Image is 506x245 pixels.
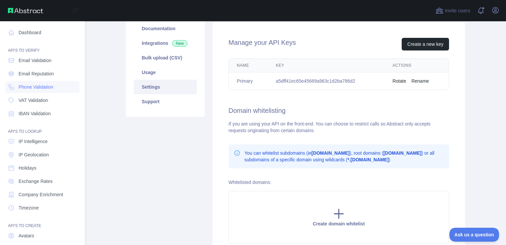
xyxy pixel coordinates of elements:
[19,178,53,185] span: Exchange Rates
[228,106,449,115] h2: Domain whitelisting
[5,189,79,201] a: Company Enrichment
[229,72,268,90] td: Primary
[268,72,384,90] td: a5dff41ec65e45689a963c1d2ba786d2
[5,108,79,120] a: IBAN Validation
[5,162,79,174] a: Holidays
[8,8,43,13] img: Abstract API
[19,70,54,77] span: Email Reputation
[5,202,79,214] a: Timezone
[134,21,197,36] a: Documentation
[19,232,34,239] span: Avatars
[19,138,48,145] span: IP Intelligence
[5,81,79,93] a: Phone Validation
[402,38,449,50] button: Create a new key
[5,135,79,147] a: IP Intelligence
[5,94,79,106] a: VAT Validation
[313,221,365,226] span: Create domain whitelist
[5,40,79,53] div: API'S TO VERIFY
[19,191,63,198] span: Company Enrichment
[5,121,79,134] div: API'S TO LOOKUP
[19,204,39,211] span: Timezone
[19,151,49,158] span: IP Geolocation
[19,97,48,104] span: VAT Validation
[229,59,268,72] th: Name
[19,110,51,117] span: IBAN Validation
[383,150,422,156] b: [DOMAIN_NAME]
[19,84,53,90] span: Phone Validation
[134,94,197,109] a: Support
[172,40,187,47] span: New
[19,165,36,171] span: Holidays
[5,230,79,242] a: Avatars
[5,68,79,80] a: Email Reputation
[411,78,429,84] button: Rename
[268,59,384,72] th: Key
[244,150,444,163] p: You can whitelist subdomains (ie ), root domains ( ) or all subdomains of a specific domain using...
[449,228,499,242] iframe: Toggle Customer Support
[5,175,79,187] a: Exchange Rates
[228,38,296,50] h2: Manage your API Keys
[228,121,449,134] div: If you are using your API on the front-end. You can choose to restrict calls so Abstract only acc...
[134,50,197,65] a: Bulk upload (CSV)
[5,149,79,161] a: IP Geolocation
[19,57,51,64] span: Email Validation
[228,180,271,185] label: Whitelisted domains:
[434,5,472,16] button: Invite users
[134,36,197,50] a: Integrations New
[347,157,388,162] b: *.[DOMAIN_NAME]
[5,215,79,228] div: API'S TO CREATE
[134,65,197,80] a: Usage
[312,150,350,156] b: [DOMAIN_NAME]
[445,7,470,15] span: Invite users
[5,27,79,39] a: Dashboard
[392,78,406,84] button: Rotate
[134,80,197,94] a: Settings
[384,59,449,72] th: Actions
[5,54,79,66] a: Email Validation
